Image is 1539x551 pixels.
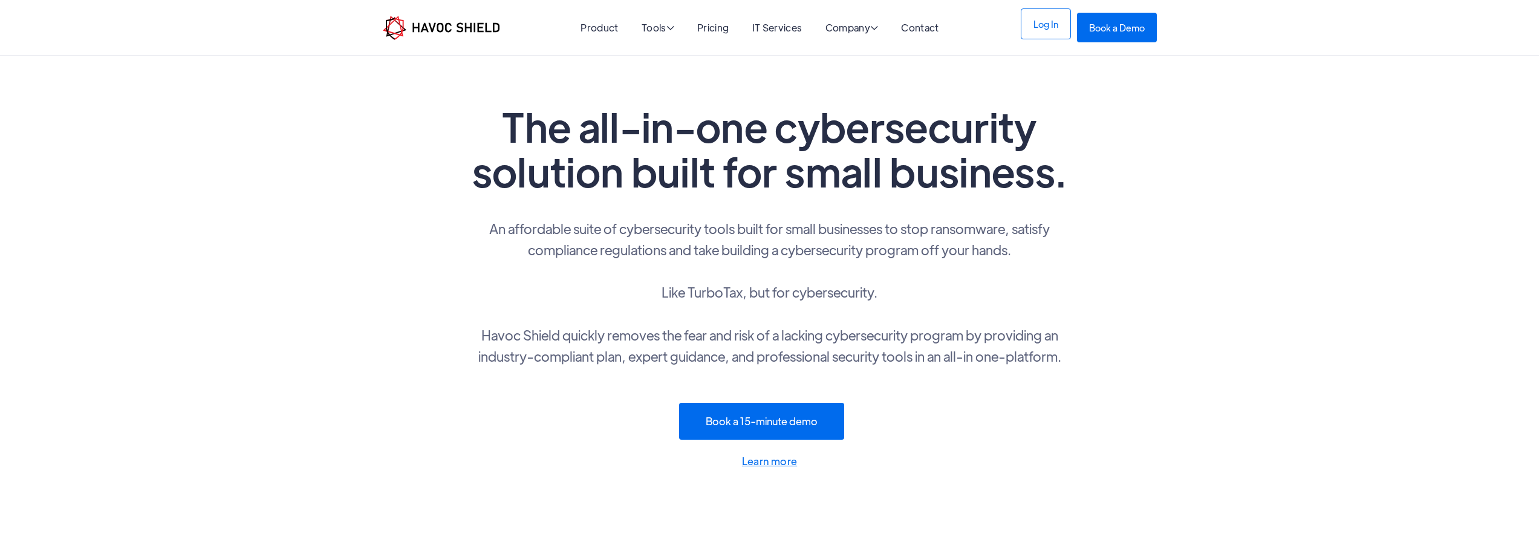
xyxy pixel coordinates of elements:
[642,23,674,34] div: Tools
[642,23,674,34] div: Tools
[752,21,802,34] a: IT Services
[467,218,1072,367] p: An affordable suite of cybersecurity tools built for small businesses to stop ransomware, satisfy...
[581,21,618,34] a: Product
[870,23,878,33] span: 
[383,16,499,40] a: home
[901,21,939,34] a: Contact
[825,23,879,34] div: Company
[825,23,879,34] div: Company
[467,104,1072,194] h1: The all-in-one cybersecurity solution built for small business.
[383,16,499,40] img: Havoc Shield logo
[1021,8,1071,39] a: Log In
[1338,420,1539,551] iframe: Chat Widget
[679,403,844,440] a: Book a 15-minute demo
[697,21,729,34] a: Pricing
[666,23,674,33] span: 
[467,452,1072,471] a: Learn more
[1077,13,1157,42] a: Book a Demo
